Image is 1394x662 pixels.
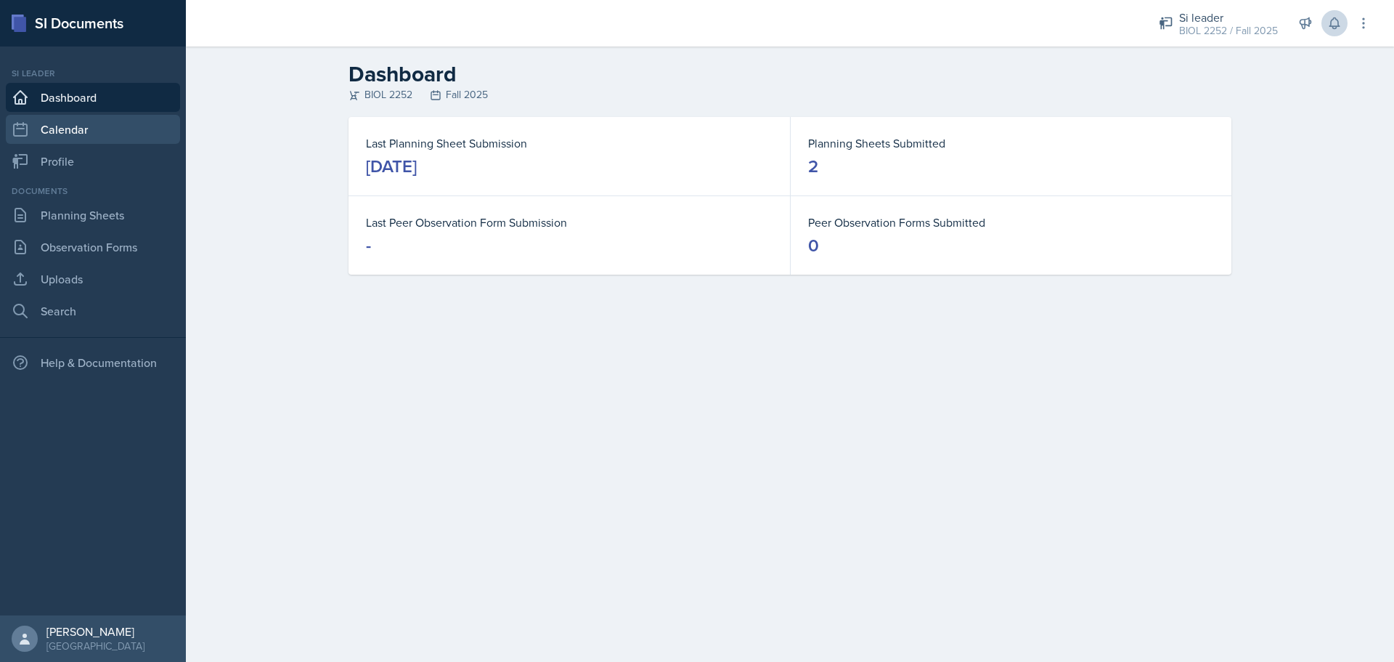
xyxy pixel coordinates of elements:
[6,67,180,80] div: Si leader
[808,214,1214,231] dt: Peer Observation Forms Submitted
[6,147,180,176] a: Profile
[6,296,180,326] a: Search
[808,134,1214,152] dt: Planning Sheets Submitted
[6,83,180,112] a: Dashboard
[6,115,180,144] a: Calendar
[366,134,773,152] dt: Last Planning Sheet Submission
[6,185,180,198] div: Documents
[6,233,180,262] a: Observation Forms
[808,155,818,178] div: 2
[6,265,180,294] a: Uploads
[46,624,144,639] div: [PERSON_NAME]
[6,201,180,230] a: Planning Sheets
[1179,23,1278,39] div: BIOL 2252 / Fall 2025
[6,348,180,377] div: Help & Documentation
[366,234,371,257] div: -
[366,155,417,178] div: [DATE]
[1179,9,1278,26] div: Si leader
[348,61,1231,87] h2: Dashboard
[366,214,773,231] dt: Last Peer Observation Form Submission
[46,639,144,653] div: [GEOGRAPHIC_DATA]
[808,234,819,257] div: 0
[348,87,1231,102] div: BIOL 2252 Fall 2025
